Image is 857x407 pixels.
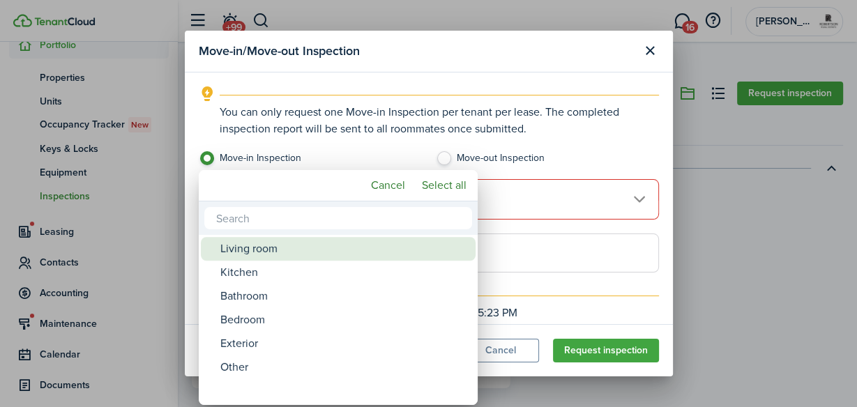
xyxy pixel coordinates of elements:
[220,355,467,379] div: Other
[220,261,467,284] div: Kitchen
[220,308,467,332] div: Bedroom
[220,284,467,308] div: Bathroom
[365,173,411,198] mbsc-button: Cancel
[220,237,467,261] div: Living room
[416,173,472,198] mbsc-button: Select all
[199,235,478,405] mbsc-wheel: Required sections for tenants to fill in
[204,207,472,229] input: Search
[220,332,467,355] div: Exterior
